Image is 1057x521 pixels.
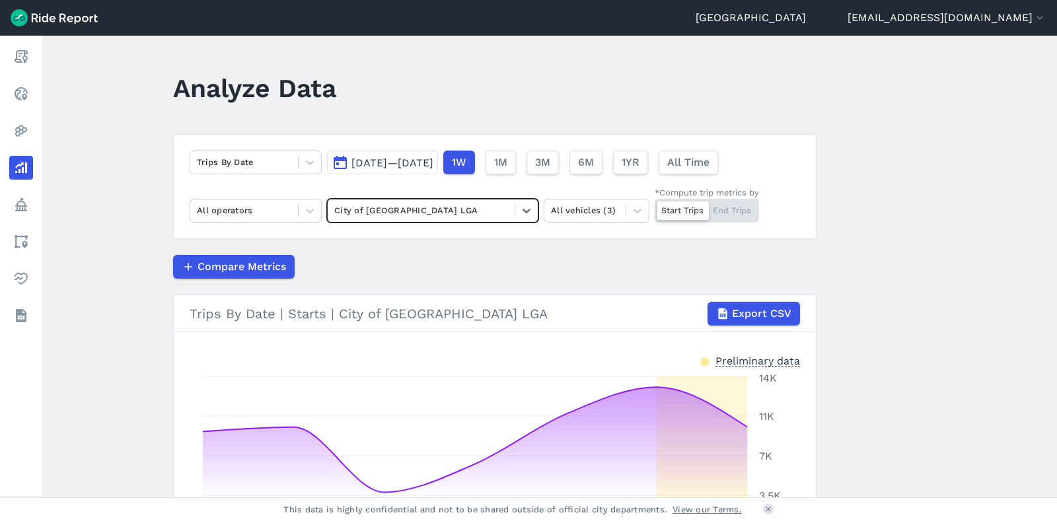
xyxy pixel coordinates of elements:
[9,230,33,254] a: Areas
[622,155,639,170] span: 1YR
[9,267,33,291] a: Health
[9,156,33,180] a: Analyze
[9,304,33,328] a: Datasets
[486,151,516,174] button: 1M
[535,155,550,170] span: 3M
[613,151,648,174] button: 1YR
[9,45,33,69] a: Report
[715,353,800,367] div: Preliminary data
[9,193,33,217] a: Policy
[9,82,33,106] a: Realtime
[569,151,602,174] button: 6M
[9,119,33,143] a: Heatmaps
[578,155,594,170] span: 6M
[759,372,777,384] tspan: 14K
[667,155,710,170] span: All Time
[732,306,791,322] span: Export CSV
[673,503,742,516] a: View our Terms.
[452,155,466,170] span: 1W
[198,259,286,275] span: Compare Metrics
[759,450,772,462] tspan: 7K
[759,489,781,502] tspan: 3.5K
[527,151,559,174] button: 3M
[327,151,438,174] button: [DATE]—[DATE]
[708,302,800,326] button: Export CSV
[494,155,507,170] span: 1M
[173,255,295,279] button: Compare Metrics
[659,151,718,174] button: All Time
[11,9,98,26] img: Ride Report
[848,10,1046,26] button: [EMAIL_ADDRESS][DOMAIN_NAME]
[443,151,475,174] button: 1W
[173,70,336,106] h1: Analyze Data
[351,156,433,169] span: [DATE]—[DATE]
[190,302,800,326] div: Trips By Date | Starts | City of [GEOGRAPHIC_DATA] LGA
[759,410,774,423] tspan: 11K
[655,186,759,199] div: *Compute trip metrics by
[696,10,806,26] a: [GEOGRAPHIC_DATA]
